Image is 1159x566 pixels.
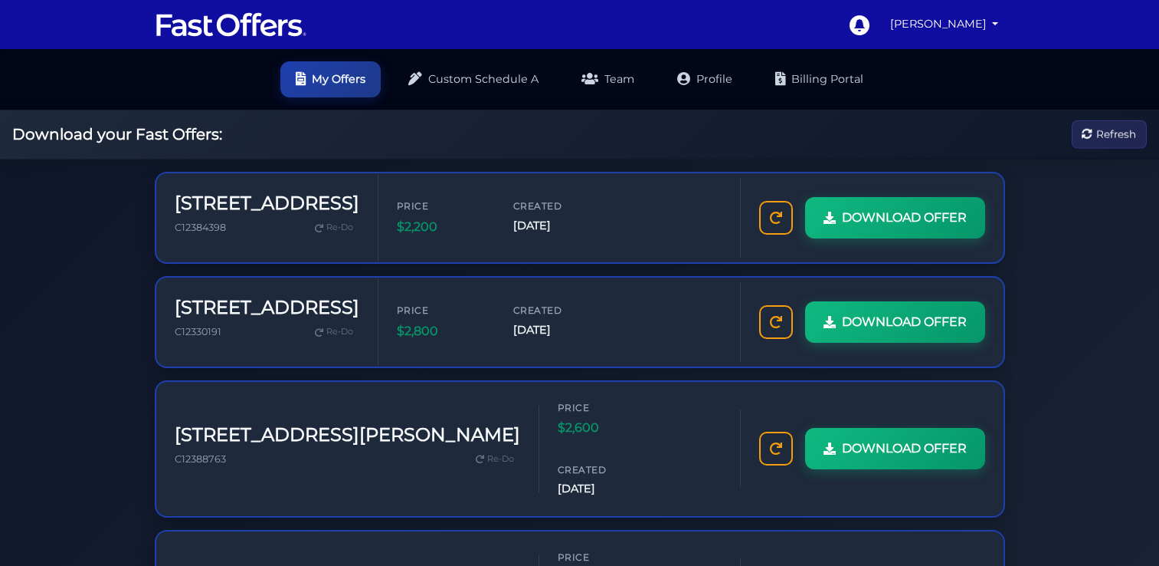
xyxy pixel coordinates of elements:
a: Custom Schedule A [393,61,554,97]
span: DOWNLOAD OFFER [842,312,967,332]
span: Price [558,400,650,415]
span: [DATE] [513,217,605,235]
a: My Offers [280,61,381,97]
a: DOWNLOAD OFFER [805,301,985,343]
span: C12330191 [175,326,221,337]
span: C12388763 [175,453,226,465]
span: Price [558,550,650,564]
h2: Download your Fast Offers: [12,125,222,143]
h3: [STREET_ADDRESS] [175,193,359,215]
a: [PERSON_NAME] [884,9,1005,39]
span: Created [513,199,605,213]
a: Re-Do [309,218,359,238]
span: C12384398 [175,222,226,233]
span: Price [397,303,489,318]
span: DOWNLOAD OFFER [842,439,967,459]
span: Price [397,199,489,213]
span: $2,200 [397,217,489,237]
a: Profile [662,61,748,97]
a: DOWNLOAD OFFER [805,428,985,469]
a: DOWNLOAD OFFER [805,197,985,239]
span: Re-Do [487,452,514,466]
span: [DATE] [558,480,650,498]
a: Billing Portal [760,61,879,97]
h3: [STREET_ADDRESS][PERSON_NAME] [175,424,520,446]
span: DOWNLOAD OFFER [842,208,967,228]
span: Re-Do [326,325,353,339]
h3: [STREET_ADDRESS] [175,297,359,319]
span: Re-Do [326,221,353,235]
span: $2,800 [397,321,489,341]
button: Refresh [1072,120,1147,149]
a: Re-Do [309,322,359,342]
span: Created [513,303,605,318]
span: Created [558,462,650,477]
span: Refresh [1096,126,1136,143]
a: Team [566,61,650,97]
a: Re-Do [470,449,520,469]
span: [DATE] [513,321,605,339]
span: $2,600 [558,418,650,438]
